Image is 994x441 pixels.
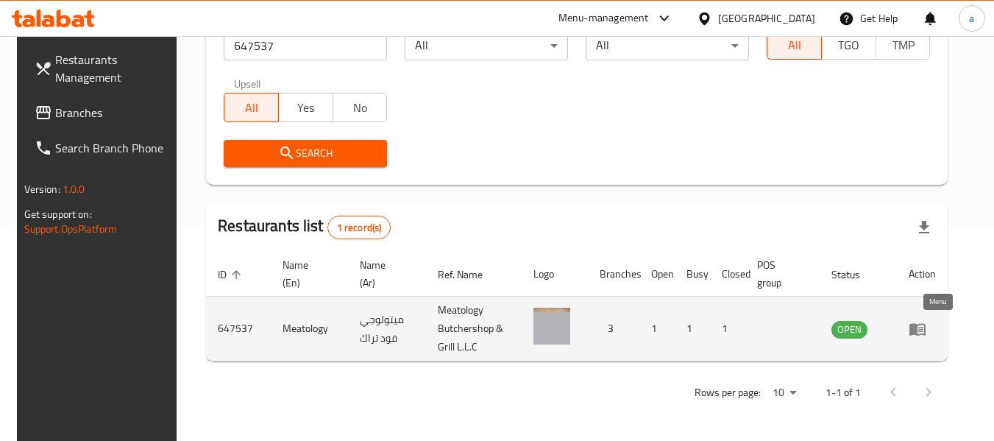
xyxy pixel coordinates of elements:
[327,216,391,239] div: Total records count
[360,256,408,292] span: Name (Ar)
[695,384,761,402] p: Rows per page:
[224,140,387,167] button: Search
[767,382,802,404] div: Rows per page:
[558,10,649,27] div: Menu-management
[831,321,867,338] span: OPEN
[333,93,388,122] button: No
[710,252,745,297] th: Closed
[773,35,816,56] span: All
[426,297,522,361] td: Meatology Butchershop & Grill L.L.C
[757,256,803,292] span: POS group
[23,42,183,95] a: Restaurants Management
[348,297,426,361] td: ميتولوجي فود تراك
[405,31,568,60] div: All
[586,31,749,60] div: All
[969,10,974,27] span: a
[718,10,815,27] div: [GEOGRAPHIC_DATA]
[24,180,60,199] span: Version:
[218,266,246,283] span: ID
[588,297,639,361] td: 3
[230,97,273,119] span: All
[285,97,327,119] span: Yes
[882,35,925,56] span: TMP
[675,252,710,297] th: Busy
[206,252,948,361] table: enhanced table
[710,297,745,361] td: 1
[278,93,333,122] button: Yes
[328,221,391,235] span: 1 record(s)
[55,104,171,121] span: Branches
[831,266,879,283] span: Status
[24,205,92,224] span: Get support on:
[224,93,279,122] button: All
[55,51,171,86] span: Restaurants Management
[522,252,588,297] th: Logo
[828,35,870,56] span: TGO
[339,97,382,119] span: No
[675,297,710,361] td: 1
[826,384,861,402] p: 1-1 of 1
[897,252,948,297] th: Action
[876,30,931,60] button: TMP
[639,297,675,361] td: 1
[63,180,85,199] span: 1.0.0
[218,215,391,239] h2: Restaurants list
[283,256,330,292] span: Name (En)
[588,252,639,297] th: Branches
[23,130,183,166] a: Search Branch Phone
[55,139,171,157] span: Search Branch Phone
[206,297,271,361] td: 647537
[767,30,822,60] button: All
[821,30,876,60] button: TGO
[23,95,183,130] a: Branches
[224,31,387,60] input: Search for restaurant name or ID..
[438,266,502,283] span: Ref. Name
[533,308,570,345] img: Meatology
[271,297,348,361] td: Meatology
[24,219,118,239] a: Support.OpsPlatform
[639,252,675,297] th: Open
[906,210,942,245] div: Export file
[235,144,375,163] span: Search
[234,78,261,88] label: Upsell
